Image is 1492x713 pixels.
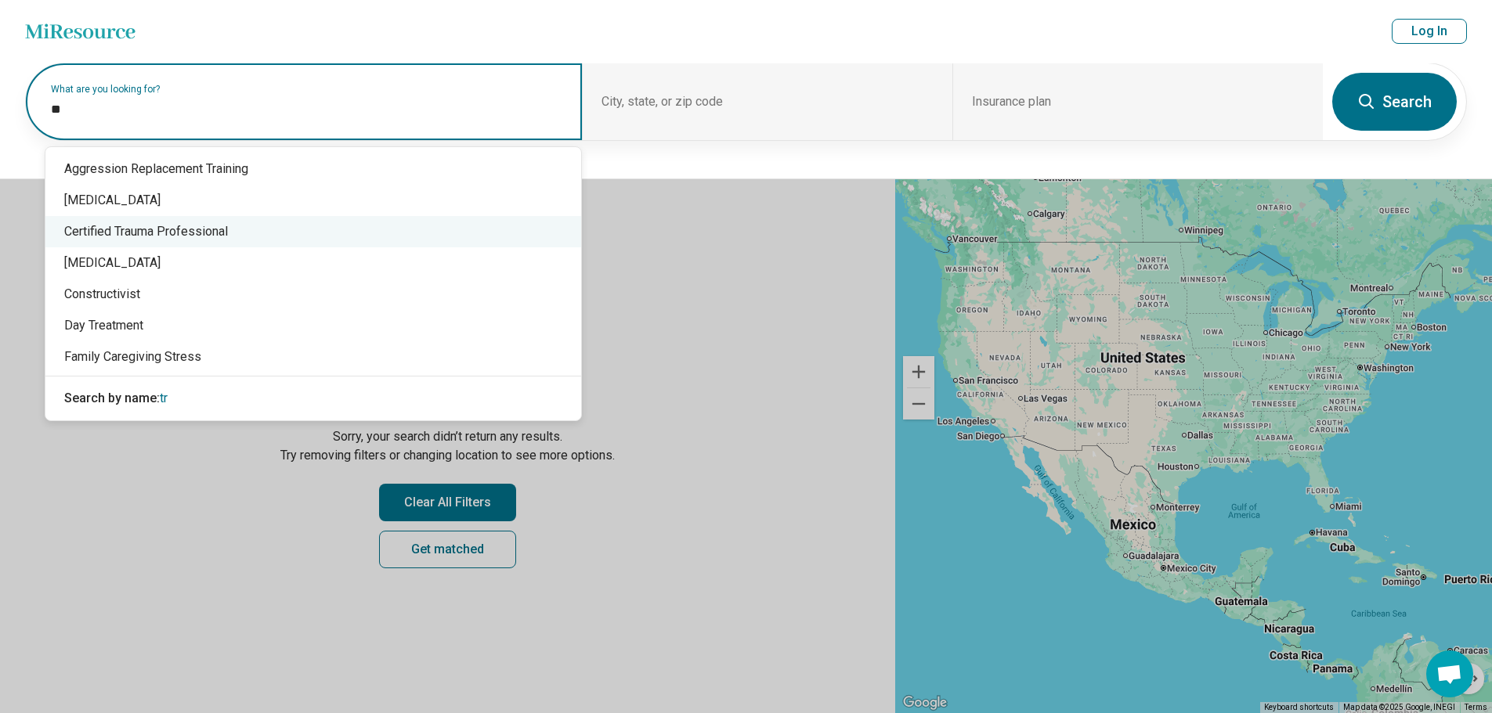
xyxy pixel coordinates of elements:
[64,391,160,405] span: Search by name:
[45,216,581,247] div: Certified Trauma Professional
[45,247,581,279] div: [MEDICAL_DATA]
[45,153,581,185] div: Aggression Replacement Training
[160,391,168,405] span: tr
[45,279,581,310] div: Constructivist
[1392,19,1467,44] button: Log In
[45,341,581,373] div: Family Caregiving Stress
[45,185,581,216] div: [MEDICAL_DATA]
[1332,73,1457,131] button: Search
[45,147,581,420] div: Suggestions
[1426,650,1473,697] div: Open chat
[45,310,581,341] div: Day Treatment
[51,85,563,94] label: What are you looking for?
